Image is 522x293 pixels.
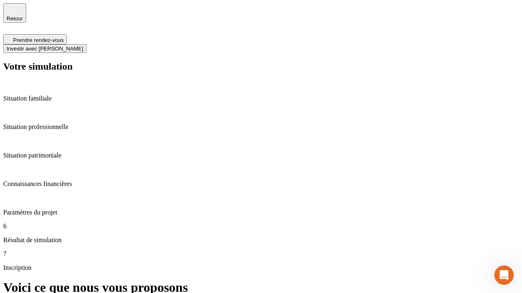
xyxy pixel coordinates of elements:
[3,95,519,102] p: Situation familiale
[13,37,64,43] span: Prendre rendez-vous
[3,250,519,258] p: 7
[3,44,86,53] button: Investir avec [PERSON_NAME]
[3,223,519,230] p: 6
[3,209,519,216] p: Paramètres du projet
[3,34,67,44] button: Prendre rendez-vous
[3,180,519,188] p: Connaissances financières
[3,3,26,23] button: Retour
[3,236,519,244] p: Résultat de simulation
[3,264,519,271] p: Inscription
[3,152,519,159] p: Situation patrimoniale
[7,46,83,52] span: Investir avec [PERSON_NAME]
[3,61,519,72] h2: Votre simulation
[7,15,23,22] span: Retour
[494,265,514,285] iframe: Intercom live chat
[3,123,519,131] p: Situation professionnelle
